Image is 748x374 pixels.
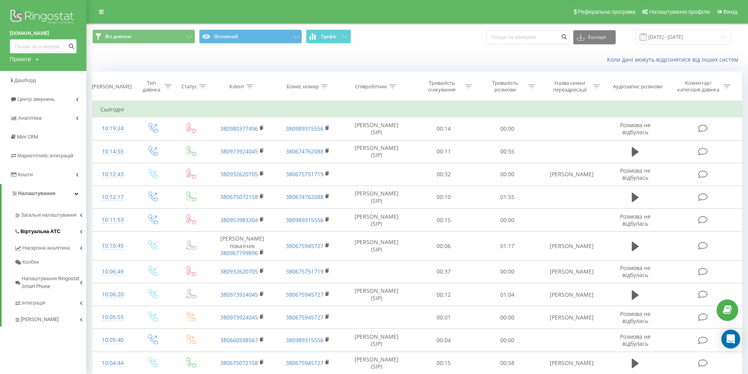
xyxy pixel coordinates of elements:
div: Співробітник [355,83,387,90]
a: 380973924045 [220,291,258,298]
td: 00:15 [412,209,475,232]
a: Наскрізна аналітика [14,239,86,255]
span: Центр звернень [17,96,55,102]
a: 380675945727 [286,314,324,321]
td: [PERSON_NAME] [539,260,605,283]
td: [PERSON_NAME] [539,283,605,306]
div: Тип дзвінка [140,80,163,93]
span: Розмова не відбулась [620,213,651,227]
td: [PERSON_NAME] (SIP) [341,140,412,163]
a: Колбек [14,255,86,269]
td: 00:37 [412,260,475,283]
a: 380674762088 [286,193,324,201]
span: Розмова не відбулась [620,121,651,136]
div: Назва схеми переадресації [549,80,591,93]
td: [PERSON_NAME] показчик [209,232,275,261]
td: [PERSON_NAME] [539,163,605,186]
div: 10:04:44 [101,356,125,371]
span: Загальні налаштування [21,211,77,219]
td: [PERSON_NAME] (SIP) [341,232,412,261]
td: [PERSON_NAME] (SIP) [341,283,412,306]
td: 00:55 [476,140,539,163]
div: Аудіозапис розмови [613,83,662,90]
span: Розмова не відбулась [620,167,651,181]
td: 00:00 [476,306,539,329]
span: Колбек [22,258,39,266]
span: Наскрізна аналітика [22,244,70,252]
img: Ringostat logo [10,8,77,27]
div: Open Intercom Messenger [721,330,740,348]
a: Коли дані можуть відрізнятися вiд інших систем [607,56,742,63]
td: 01:17 [476,232,539,261]
input: Пошук за номером [10,39,77,53]
td: [PERSON_NAME] (SIP) [341,209,412,232]
span: Маркетплейс інтеграцій [17,153,73,159]
a: 380989315556 [286,216,324,224]
a: 380675945727 [286,359,324,367]
span: Інтеграція [22,299,45,307]
td: 01:55 [476,186,539,208]
a: 380953983304 [220,216,258,224]
a: Налаштування Ringostat Smart Phone [14,269,86,294]
td: 00:00 [476,329,539,352]
input: Пошук за номером [486,30,569,44]
td: Сьогодні [93,102,742,117]
td: 00:00 [476,209,539,232]
div: 10:12:43 [101,167,125,182]
div: Статус [181,83,197,90]
div: Клієнт [229,83,244,90]
div: Коментар/категорія дзвінка [675,80,721,93]
a: Віртуальна АТС [14,222,86,239]
div: 10:12:17 [101,190,125,205]
td: 00:32 [412,163,475,186]
div: 10:11:53 [101,212,125,228]
span: Реферальна програма [578,9,636,15]
span: Mini CRM [17,134,38,140]
span: Налаштування [18,190,55,196]
a: 380675751719 [286,268,324,275]
td: 00:01 [412,306,475,329]
a: 380980377496 [220,125,258,132]
a: 380674762088 [286,148,324,155]
td: 00:04 [412,329,475,352]
a: 380973924045 [220,314,258,321]
div: Проекти [10,55,31,63]
span: Аналiтика [18,115,42,121]
span: Дашборд [14,77,36,83]
td: [PERSON_NAME] (SIP) [341,186,412,208]
div: Тривалість очікування [421,80,463,93]
a: [PERSON_NAME] [14,310,86,327]
span: Вихід [724,9,737,15]
td: 00:14 [412,117,475,140]
div: Бізнес номер [287,83,319,90]
td: 00:00 [476,117,539,140]
span: [PERSON_NAME] [21,316,59,323]
span: Графік [321,34,337,39]
a: 380675751719 [286,170,324,178]
div: 10:06:20 [101,287,125,302]
a: [DOMAIN_NAME] [10,29,77,37]
a: 380932620705 [220,268,258,275]
div: 10:06:49 [101,264,125,279]
span: Налаштування Ringostat Smart Phone [22,275,80,290]
a: 380675945727 [286,242,324,250]
a: 380989315556 [286,125,324,132]
button: Основний [199,29,302,44]
a: 380967799896 [220,249,258,257]
button: Графік [306,29,351,44]
td: 00:00 [476,260,539,283]
a: Налаштування [2,184,86,203]
a: 380973924045 [220,148,258,155]
div: [PERSON_NAME] [92,83,132,90]
td: 00:00 [476,163,539,186]
td: 00:12 [412,283,475,306]
td: 00:11 [412,140,475,163]
td: [PERSON_NAME] [539,232,605,261]
span: Розмова не відбулась [620,333,651,347]
td: [PERSON_NAME] (SIP) [341,117,412,140]
a: Інтеграція [14,294,86,310]
span: Всі дзвінки [105,33,131,40]
td: 00:06 [412,232,475,261]
td: 01:04 [476,283,539,306]
a: 380989315556 [286,336,324,344]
